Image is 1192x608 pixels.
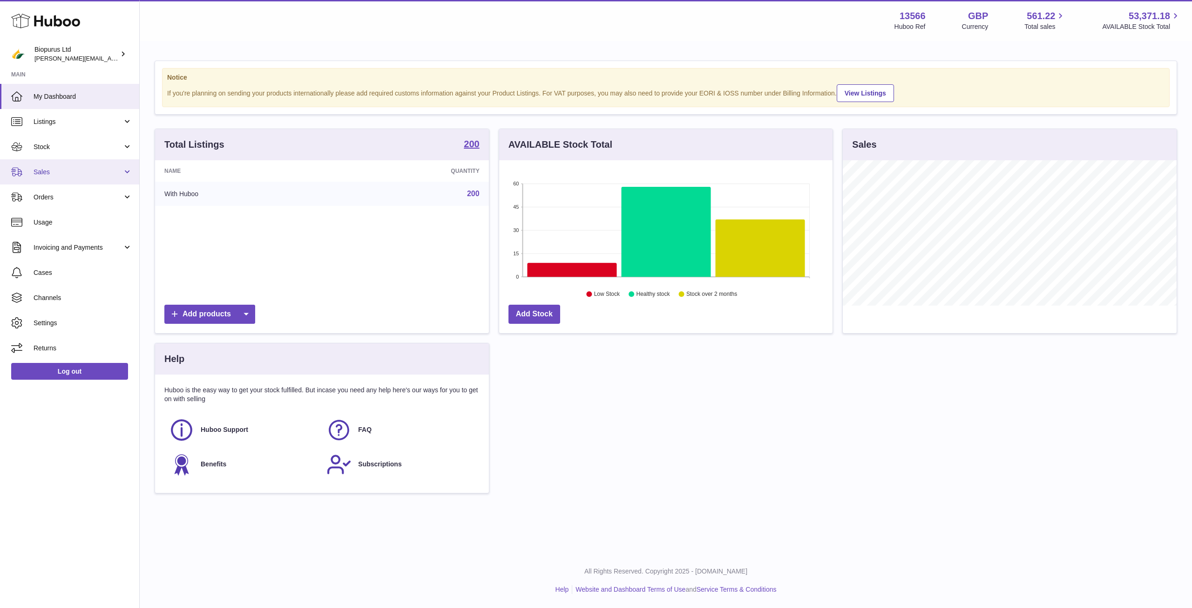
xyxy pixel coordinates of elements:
span: Huboo Support [201,425,248,434]
a: View Listings [837,84,894,102]
a: Service Terms & Conditions [697,586,777,593]
span: My Dashboard [34,92,132,101]
span: Invoicing and Payments [34,243,122,252]
img: peter@biopurus.co.uk [11,47,25,61]
span: Benefits [201,460,226,469]
a: Log out [11,363,128,380]
strong: 13566 [900,10,926,22]
span: Total sales [1024,22,1066,31]
span: 53,371.18 [1129,10,1170,22]
text: 45 [513,204,519,210]
a: Help [555,586,569,593]
span: Orders [34,193,122,202]
span: Returns [34,344,132,353]
strong: 200 [464,139,479,149]
div: Biopurus Ltd [34,45,118,63]
a: 53,371.18 AVAILABLE Stock Total [1102,10,1181,31]
span: 561.22 [1027,10,1055,22]
a: Huboo Support [169,417,317,443]
a: Add Stock [508,305,560,324]
a: Website and Dashboard Terms of Use [576,586,685,593]
strong: GBP [968,10,988,22]
span: Channels [34,294,132,302]
li: and [572,585,776,594]
text: Healthy stock [636,291,670,298]
span: Settings [34,319,132,328]
text: Low Stock [594,291,620,298]
a: Add products [164,305,255,324]
a: 200 [467,190,480,198]
span: Cases [34,268,132,277]
a: Subscriptions [326,452,474,477]
div: If you're planning on sending your products internationally please add required customs informati... [167,83,1165,102]
span: AVAILABLE Stock Total [1102,22,1181,31]
span: Usage [34,218,132,227]
p: All Rights Reserved. Copyright 2025 - [DOMAIN_NAME] [147,567,1185,576]
h3: Help [164,353,184,365]
th: Quantity [331,160,489,182]
text: 0 [516,274,519,280]
span: Subscriptions [358,460,401,469]
p: Huboo is the easy way to get your stock fulfilled. But incase you need any help here's our ways f... [164,386,480,403]
text: 15 [513,251,519,256]
span: Listings [34,117,122,126]
span: Sales [34,168,122,177]
h3: Total Listings [164,138,224,151]
span: Stock [34,143,122,151]
a: 200 [464,139,479,150]
div: Currency [962,22,989,31]
td: With Huboo [155,182,331,206]
a: FAQ [326,417,474,443]
th: Name [155,160,331,182]
span: [PERSON_NAME][EMAIL_ADDRESS][DOMAIN_NAME] [34,55,187,62]
a: Benefits [169,452,317,477]
text: 60 [513,181,519,186]
div: Huboo Ref [894,22,926,31]
h3: Sales [852,138,876,151]
text: 30 [513,227,519,233]
a: 561.22 Total sales [1024,10,1066,31]
text: Stock over 2 months [686,291,737,298]
h3: AVAILABLE Stock Total [508,138,612,151]
span: FAQ [358,425,372,434]
strong: Notice [167,73,1165,82]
